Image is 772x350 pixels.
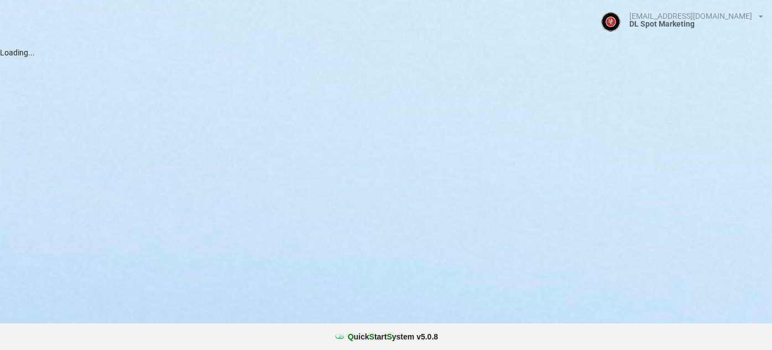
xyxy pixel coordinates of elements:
span: Q [348,332,354,341]
div: [EMAIL_ADDRESS][DOMAIN_NAME] [629,12,752,20]
img: ACg8ocJBJY4Ud2iSZOJ0dI7f7WKL7m7EXPYQEjkk1zIsAGHMA41r1c4--g=s96-c [601,12,620,32]
div: DL Spot Marketing [629,20,763,28]
span: S [369,332,374,341]
b: uick tart ystem v 5.0.8 [348,331,438,342]
img: favicon.ico [334,331,345,342]
span: S [387,332,392,341]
